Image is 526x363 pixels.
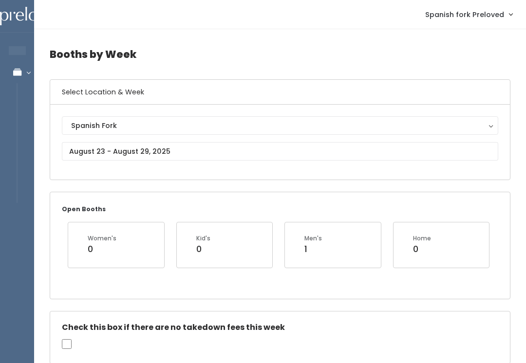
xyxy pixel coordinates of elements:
h5: Check this box if there are no takedown fees this week [62,323,498,332]
a: Spanish fork Preloved [415,4,522,25]
h6: Select Location & Week [50,80,510,105]
div: Home [413,234,431,243]
div: Men's [304,234,322,243]
div: Kid's [196,234,210,243]
div: Spanish Fork [71,120,489,131]
button: Spanish Fork [62,116,498,135]
div: 1 [304,243,322,255]
div: 0 [413,243,431,255]
div: 0 [88,243,116,255]
small: Open Booths [62,205,106,213]
h4: Booths by Week [50,41,510,68]
span: Spanish fork Preloved [425,9,504,20]
div: 0 [196,243,210,255]
div: Women's [88,234,116,243]
input: August 23 - August 29, 2025 [62,142,498,161]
